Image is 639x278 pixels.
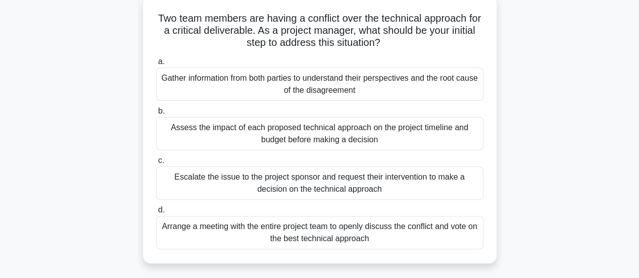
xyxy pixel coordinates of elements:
div: Assess the impact of each proposed technical approach on the project timeline and budget before m... [156,117,483,150]
span: a. [158,57,165,66]
div: Escalate the issue to the project sponsor and request their intervention to make a decision on th... [156,166,483,200]
span: d. [158,205,165,214]
span: b. [158,106,165,115]
div: Arrange a meeting with the entire project team to openly discuss the conflict and vote on the bes... [156,216,483,249]
span: c. [158,156,164,164]
h5: Two team members are having a conflict over the technical approach for a critical deliverable. As... [155,12,484,49]
div: Gather information from both parties to understand their perspectives and the root cause of the d... [156,68,483,101]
